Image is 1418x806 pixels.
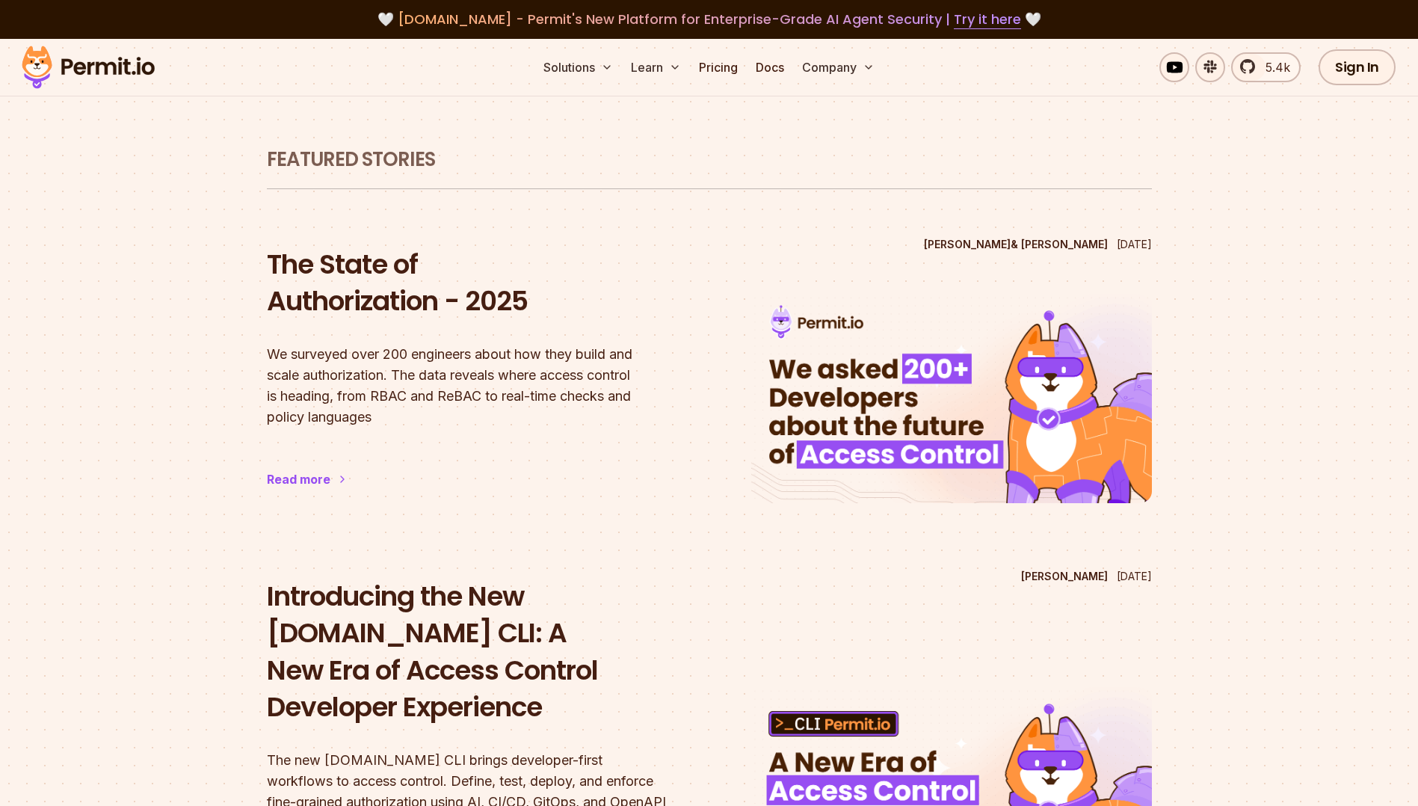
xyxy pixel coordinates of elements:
[537,52,619,82] button: Solutions
[267,470,330,488] div: Read more
[267,578,668,726] h2: Introducing the New [DOMAIN_NAME] CLI: A New Era of Access Control Developer Experience
[267,246,668,320] h2: The State of Authorization - 2025
[625,52,687,82] button: Learn
[1257,58,1290,76] span: 5.4k
[1117,570,1152,582] time: [DATE]
[267,147,1152,173] h1: Featured Stories
[1231,52,1301,82] a: 5.4k
[750,52,790,82] a: Docs
[398,10,1021,28] span: [DOMAIN_NAME] - Permit's New Platform for Enterprise-Grade AI Agent Security |
[1117,238,1152,250] time: [DATE]
[796,52,881,82] button: Company
[267,231,1152,533] a: The State of Authorization - 2025[PERSON_NAME]& [PERSON_NAME][DATE]The State of Authorization - 2...
[15,42,161,93] img: Permit logo
[924,237,1108,252] p: [PERSON_NAME] & [PERSON_NAME]
[1319,49,1396,85] a: Sign In
[751,294,1152,503] img: The State of Authorization - 2025
[954,10,1021,29] a: Try it here
[1021,569,1108,584] p: [PERSON_NAME]
[693,52,744,82] a: Pricing
[36,9,1382,30] div: 🤍 🤍
[267,344,668,428] p: We surveyed over 200 engineers about how they build and scale authorization. The data reveals whe...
